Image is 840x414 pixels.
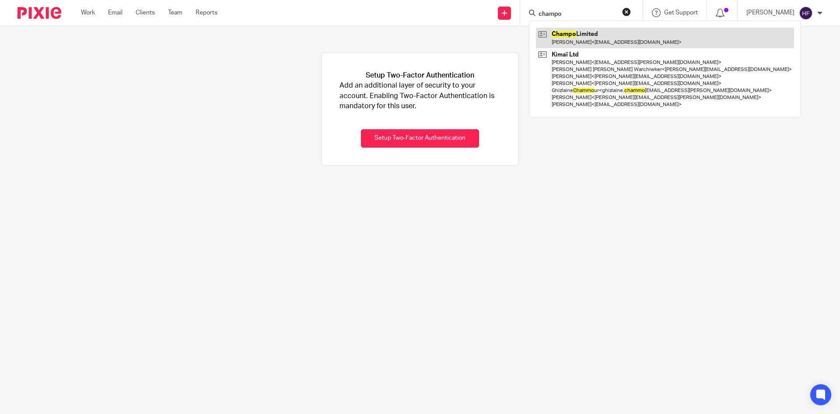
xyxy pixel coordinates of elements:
a: Email [108,8,122,17]
button: Setup Two-Factor Authentication [361,129,479,148]
a: Reports [196,8,217,17]
a: Clients [136,8,155,17]
p: Add an additional layer of security to your account. Enabling Two-Factor Authentication is mandat... [339,81,500,111]
a: Work [81,8,95,17]
a: Team [168,8,182,17]
input: Search [538,11,616,18]
h1: Setup Two-Factor Authentication [366,71,474,81]
button: Clear [622,7,631,16]
img: Pixie [17,7,61,19]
